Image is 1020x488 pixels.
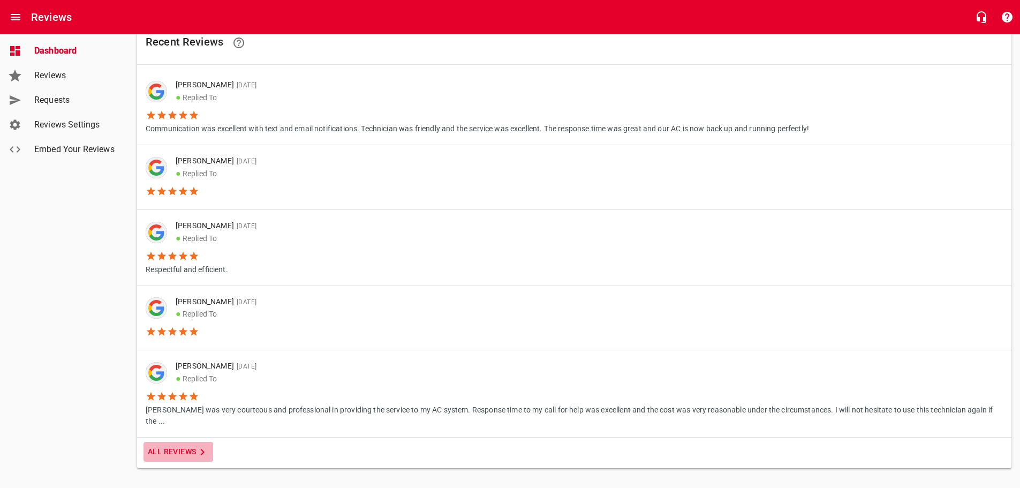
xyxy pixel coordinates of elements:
p: Replied To [176,91,800,104]
p: Respectful and efficient. [146,261,265,275]
span: ● [176,373,181,384]
button: Live Chat [969,4,994,30]
span: ● [176,92,181,102]
div: Google [146,297,167,319]
span: Requests [34,94,116,107]
p: Replied To [176,167,256,180]
span: ● [176,233,181,243]
p: [PERSON_NAME] [176,220,256,232]
a: [PERSON_NAME][DATE]●Replied To[PERSON_NAME] was very courteous and professional in providing the ... [137,350,1011,437]
div: Google [146,157,167,178]
p: Communication was excellent with text and email notifications. Technician was friendly and the se... [146,121,809,134]
a: [PERSON_NAME][DATE]●Replied To [137,286,1011,350]
a: [PERSON_NAME][DATE]●Replied ToRespectful and efficient. [137,210,1011,286]
a: Learn facts about why reviews are important [226,30,252,56]
button: Support Portal [994,4,1020,30]
span: [DATE] [234,81,256,89]
p: [PERSON_NAME] [176,79,800,91]
p: [PERSON_NAME] [176,296,256,308]
span: Embed Your Reviews [34,143,116,156]
img: google-dark.png [146,362,167,384]
span: [DATE] [234,298,256,306]
span: ● [176,168,181,178]
div: Google [146,362,167,384]
p: Replied To [176,232,256,245]
button: Open drawer [3,4,28,30]
span: [DATE] [234,363,256,370]
p: [PERSON_NAME] [176,361,994,372]
span: [DATE] [234,222,256,230]
h6: Recent Reviews [146,30,1003,56]
span: ● [176,309,181,319]
span: Reviews [34,69,116,82]
span: Reviews Settings [34,118,116,131]
a: All Reviews [143,442,213,462]
span: [DATE] [234,157,256,165]
div: Google [146,222,167,243]
div: Google [146,81,167,102]
a: [PERSON_NAME][DATE]●Replied ToCommunication was excellent with text and email notifications. Tech... [137,69,1011,145]
p: [PERSON_NAME] was very courteous and professional in providing the service to my AC system. Respo... [146,402,1003,427]
span: All Reviews [148,445,209,459]
span: Dashboard [34,44,116,57]
p: Replied To [176,372,994,385]
p: Replied To [176,307,256,320]
img: google-dark.png [146,222,167,243]
a: [PERSON_NAME][DATE]●Replied To [137,145,1011,209]
img: google-dark.png [146,297,167,319]
h6: Reviews [31,9,72,26]
p: [PERSON_NAME] [176,155,256,167]
img: google-dark.png [146,81,167,102]
img: google-dark.png [146,157,167,178]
